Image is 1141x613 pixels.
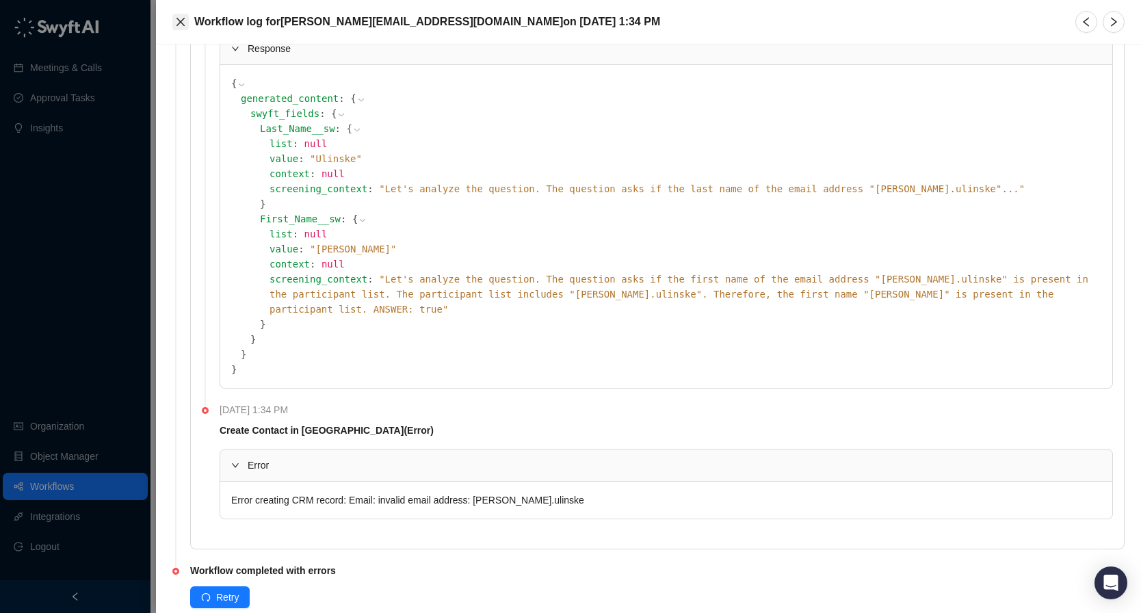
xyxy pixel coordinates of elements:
[260,211,1101,332] div: :
[270,226,1101,242] div: :
[248,458,1101,473] span: Error
[194,14,660,30] h5: Workflow log for [PERSON_NAME][EMAIL_ADDRESS][DOMAIN_NAME] on [DATE] 1:34 PM
[270,257,1101,272] div: :
[231,78,237,89] span: {
[260,198,265,209] span: }
[220,402,295,417] span: [DATE] 1:34 PM
[270,181,1101,196] div: :
[270,274,1088,315] span: " Let's analyze the question. The question asks if the first name of the email address "[PERSON_N...
[250,106,1101,347] div: :
[231,364,237,375] span: }
[270,272,1101,317] div: :
[172,14,189,30] button: Close
[270,153,298,164] span: value
[379,183,1025,194] span: " Let's analyze the question. The question asks if the last name of the email address "[PERSON_NA...
[250,334,256,345] span: }
[260,121,1101,211] div: :
[322,259,345,270] span: null
[1108,16,1119,27] span: right
[270,183,367,194] span: screening_context
[322,168,345,179] span: null
[231,461,239,469] span: expanded
[304,229,328,239] span: null
[241,349,246,360] span: }
[220,425,434,436] strong: Create Contact in [GEOGRAPHIC_DATA] (Error)
[310,244,396,255] span: " [PERSON_NAME] "
[260,123,335,134] span: Last_Name__sw
[310,153,362,164] span: " Ulinske "
[352,213,358,224] span: {
[270,138,293,149] span: list
[248,41,1101,56] span: Response
[270,168,310,179] span: context
[270,244,298,255] span: value
[270,136,1101,151] div: :
[270,166,1101,181] div: :
[175,16,186,27] span: close
[270,259,310,270] span: context
[260,213,341,224] span: First_Name__sw
[331,108,337,119] span: {
[346,123,352,134] span: {
[1094,566,1127,599] div: Open Intercom Messenger
[241,93,339,104] span: generated_content
[270,274,367,285] span: screening_context
[250,108,319,119] span: swyft_fields
[201,592,211,602] span: redo
[270,242,1101,257] div: :
[190,565,336,576] strong: Workflow completed with errors
[220,482,1112,519] div: Error creating CRM record: Email: invalid email address: [PERSON_NAME].ulinske
[216,590,239,605] span: Retry
[1081,16,1092,27] span: left
[231,44,239,53] span: expanded
[241,91,1101,362] div: :
[190,586,250,608] button: Retry
[260,319,265,330] span: }
[304,138,328,149] span: null
[350,93,356,104] span: {
[270,151,1101,166] div: :
[270,229,293,239] span: list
